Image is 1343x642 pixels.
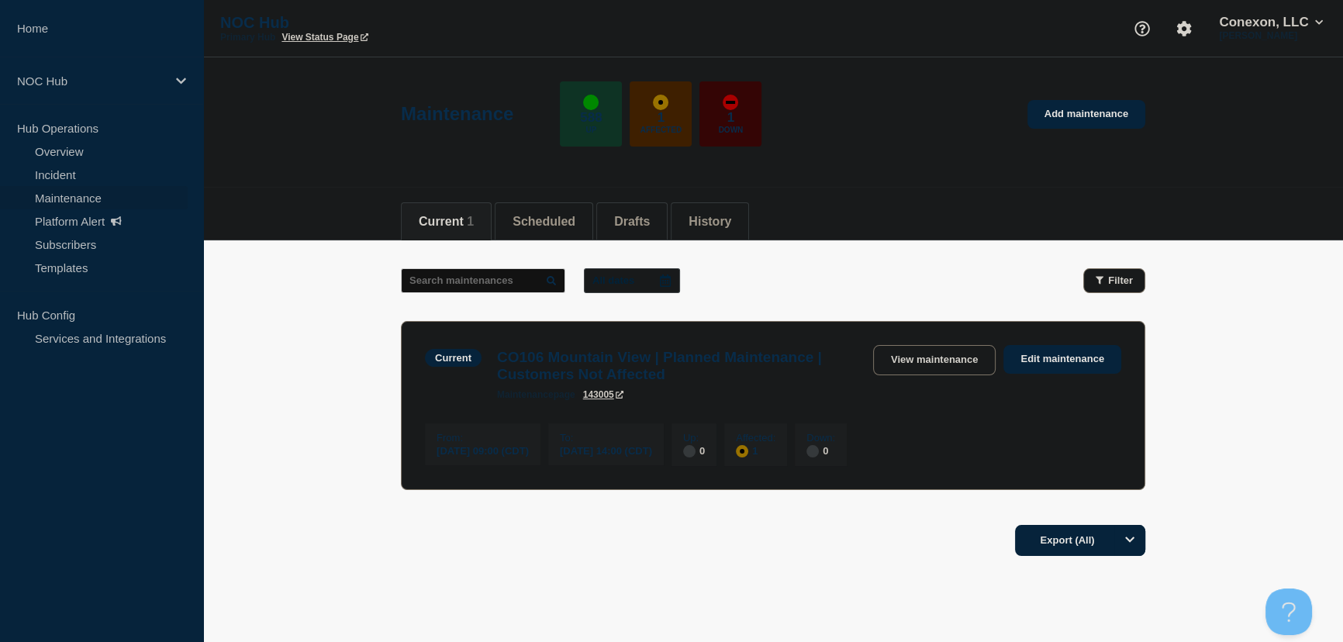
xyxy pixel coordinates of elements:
a: 143005 [583,389,623,400]
iframe: Help Scout Beacon - Open [1265,588,1312,635]
div: 0 [806,444,835,457]
a: Edit maintenance [1003,345,1121,374]
div: [DATE] 09:00 (CDT) [437,444,529,457]
p: 1 [658,110,665,126]
div: 0 [683,444,705,457]
button: Filter [1083,268,1145,293]
div: 1 [736,444,775,457]
a: View Status Page [281,32,368,43]
p: Down : [806,432,835,444]
p: NOC Hub [220,14,530,32]
div: disabled [683,445,696,457]
button: Scheduled [513,215,575,229]
p: Affected : [736,432,775,444]
div: affected [653,95,668,110]
button: Support [1126,12,1158,45]
div: [DATE] 14:00 (CDT) [560,444,652,457]
p: Primary Hub [220,32,275,43]
p: All dates [592,274,634,286]
button: All dates [584,268,680,293]
span: Filter [1108,274,1133,286]
h3: CO106 Mountain View | Planned Maintenance | Customers Not Affected [497,349,858,383]
p: Down [719,126,744,134]
p: 588 [580,110,602,126]
p: page [497,389,575,400]
div: up [583,95,599,110]
span: 1 [467,215,474,228]
button: Account settings [1168,12,1200,45]
button: History [689,215,731,229]
h1: Maintenance [401,103,513,125]
div: down [723,95,738,110]
div: Current [435,352,471,364]
div: affected [736,445,748,457]
input: Search maintenances [401,268,565,293]
button: Drafts [614,215,650,229]
p: 1 [727,110,734,126]
p: To : [560,432,652,444]
p: Up : [683,432,705,444]
button: Export (All) [1015,525,1145,556]
a: View maintenance [873,345,996,375]
a: Add maintenance [1027,100,1145,129]
p: NOC Hub [17,74,166,88]
p: From : [437,432,529,444]
span: maintenance [497,389,554,400]
p: [PERSON_NAME] [1216,30,1326,41]
button: Conexon, LLC [1216,15,1326,30]
p: Affected [640,126,682,134]
div: disabled [806,445,819,457]
button: Options [1114,525,1145,556]
button: Current 1 [419,215,474,229]
p: Up [585,126,596,134]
